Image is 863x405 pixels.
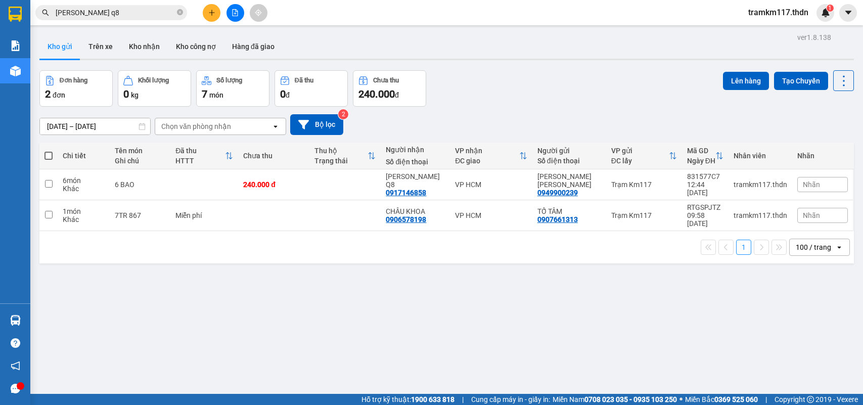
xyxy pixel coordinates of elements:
div: 6 BAO [115,181,165,189]
div: VP HCM [455,181,527,189]
div: Chưa thu [373,77,399,84]
button: Khối lượng0kg [118,70,191,107]
strong: 0369 525 060 [714,395,758,403]
button: Chưa thu240.000đ [353,70,426,107]
div: 1 món [63,207,105,215]
button: caret-down [839,4,857,22]
span: | [765,394,767,405]
span: 0 [280,88,286,100]
button: aim [250,4,267,22]
div: Khác [63,215,105,223]
div: HTTT [175,157,225,165]
button: Hàng đã giao [224,34,283,59]
button: Kho nhận [121,34,168,59]
div: 6 món [63,176,105,185]
button: Bộ lọc [290,114,343,135]
span: 0 [123,88,129,100]
img: warehouse-icon [10,315,21,326]
div: ĐC giao [455,157,519,165]
th: Toggle SortBy [450,143,532,169]
button: Kho gửi [39,34,80,59]
span: Nhãn [803,181,820,189]
span: kg [131,91,139,99]
span: Nhãn [803,211,820,219]
svg: open [271,122,280,130]
th: Toggle SortBy [170,143,238,169]
span: plus [208,9,215,16]
div: Khối lượng [138,77,169,84]
span: 1 [828,5,832,12]
div: THẮNG NGỌC LÂM [537,172,601,189]
div: Khác [63,185,105,193]
button: Đã thu0đ [275,70,348,107]
div: Chưa thu [243,152,304,160]
div: 240.000 đ [243,181,304,189]
sup: 2 [338,109,348,119]
div: 0949900239 [537,189,578,197]
div: Nhân viên [734,152,787,160]
div: tramkm117.thdn [734,211,787,219]
button: plus [203,4,220,22]
div: Tên món [115,147,165,155]
strong: 0708 023 035 - 0935 103 250 [584,395,677,403]
strong: 1900 633 818 [411,395,455,403]
div: 0906578198 [386,215,426,223]
div: Đã thu [295,77,313,84]
div: Trạm Km117 [611,211,677,219]
span: 7 [202,88,207,100]
div: 12:44 [DATE] [687,181,723,197]
span: file-add [232,9,239,16]
img: solution-icon [10,40,21,51]
button: Tạo Chuyến [774,72,828,90]
th: Toggle SortBy [309,143,381,169]
input: Tìm tên, số ĐT hoặc mã đơn [56,7,175,18]
span: message [11,384,20,393]
span: Miền Bắc [685,394,758,405]
div: VP gửi [611,147,669,155]
div: VP nhận [455,147,519,155]
div: 0917146858 [386,189,426,197]
span: 240.000 [358,88,395,100]
div: tramkm117.thdn [734,181,787,189]
span: 2 [45,88,51,100]
button: 1 [736,240,751,255]
div: Số điện thoại [537,157,601,165]
span: tramkm117.thdn [740,6,816,19]
button: Số lượng7món [196,70,269,107]
span: close-circle [177,8,183,18]
span: | [462,394,464,405]
div: HẠNH Q8 [386,172,445,189]
span: notification [11,361,20,371]
div: Trạng thái [314,157,368,165]
span: đ [286,91,290,99]
div: Miễn phí [175,211,233,219]
div: ver 1.8.138 [797,32,831,43]
div: 100 / trang [796,242,831,252]
img: warehouse-icon [10,66,21,76]
th: Toggle SortBy [606,143,682,169]
div: CHÂU KHOA [386,207,445,215]
div: 7TR 867 [115,211,165,219]
span: caret-down [844,8,853,17]
div: Người nhận [386,146,445,154]
div: 09:58 [DATE] [687,211,723,228]
div: Ngày ĐH [687,157,715,165]
span: đ [395,91,399,99]
div: Nhãn [797,152,848,160]
div: TỐ TÂM [537,207,601,215]
span: aim [255,9,262,16]
span: close-circle [177,9,183,15]
span: đơn [53,91,65,99]
div: ĐC lấy [611,157,669,165]
img: logo-vxr [9,7,22,22]
div: RTGSPJTZ [687,203,723,211]
sup: 1 [827,5,834,12]
div: 831577C7 [687,172,723,181]
div: Ghi chú [115,157,165,165]
span: món [209,91,223,99]
div: Trạm Km117 [611,181,677,189]
span: Cung cấp máy in - giấy in: [471,394,550,405]
button: Trên xe [80,34,121,59]
span: question-circle [11,338,20,348]
div: Đơn hàng [60,77,87,84]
